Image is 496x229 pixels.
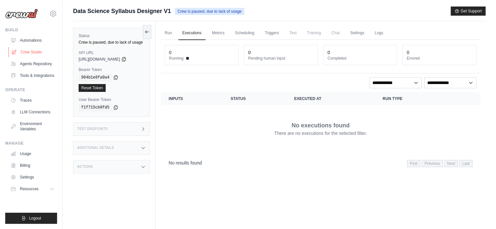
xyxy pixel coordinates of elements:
div: Manage [5,141,57,146]
code: 984b1e8fa9a4 [79,74,112,81]
div: Build [5,27,57,33]
a: Scheduling [231,26,258,40]
div: 0 [327,49,330,56]
a: Reset Token [79,84,106,92]
label: API URL [79,50,144,55]
label: User Bearer Token [79,97,144,102]
label: Bearer Token [79,67,144,72]
a: Executions [178,26,205,40]
img: Logo [5,9,38,19]
th: Inputs [161,92,223,105]
code: f1f715cb0fd5 [79,104,112,111]
th: Status [223,92,286,105]
section: Crew executions table [161,92,480,171]
span: Next [444,160,458,167]
span: Crew is paused, due to lack of usage [175,8,244,15]
span: Training is not available until the deployment is complete [303,26,325,39]
p: No executions found [292,121,350,130]
span: Test [285,26,300,39]
a: Automations [8,35,57,46]
nav: Pagination [161,155,480,171]
button: Resources [8,184,57,194]
button: Get Support [451,7,486,16]
th: Executed at [286,92,375,105]
a: Metrics [208,26,229,40]
div: 0 [248,49,251,56]
div: Crew is paused, due to lack of usage [79,40,144,45]
span: Logout [29,216,41,221]
span: [URL][DOMAIN_NAME] [79,57,120,62]
a: Agents Repository [8,59,57,69]
div: 0 [169,49,172,56]
a: Settings [8,172,57,182]
span: First [407,160,420,167]
h3: Test Endpoints [77,127,108,131]
button: Logout [5,213,57,224]
h3: Additional Details [77,146,114,150]
dt: Errored [407,56,472,61]
a: Triggers [261,26,283,40]
dt: Pending human input [248,56,314,61]
h3: Actions [77,165,93,169]
span: Last [459,160,473,167]
nav: Pagination [407,160,473,167]
a: LLM Connections [8,107,57,117]
a: Billing [8,160,57,171]
div: 0 [407,49,409,56]
a: Crew Studio [8,47,58,57]
label: Status [79,33,144,38]
span: Data Science Syllabus Designer V1 [73,7,171,16]
span: Previous [422,160,443,167]
p: There are no executions for the selected filter. [274,130,367,136]
a: Logs [371,26,387,40]
a: Tools & Integrations [8,70,57,81]
span: Resources [20,186,38,192]
span: Running [169,56,184,61]
div: Operate [5,87,57,93]
th: Run Type [375,92,448,105]
p: No results found [169,160,202,166]
a: Run [161,26,176,40]
a: Settings [346,26,368,40]
a: Usage [8,149,57,159]
dt: Completed [327,56,393,61]
span: Chat is not available until the deployment is complete [327,26,343,39]
a: Traces [8,95,57,106]
a: Environment Variables [8,119,57,134]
